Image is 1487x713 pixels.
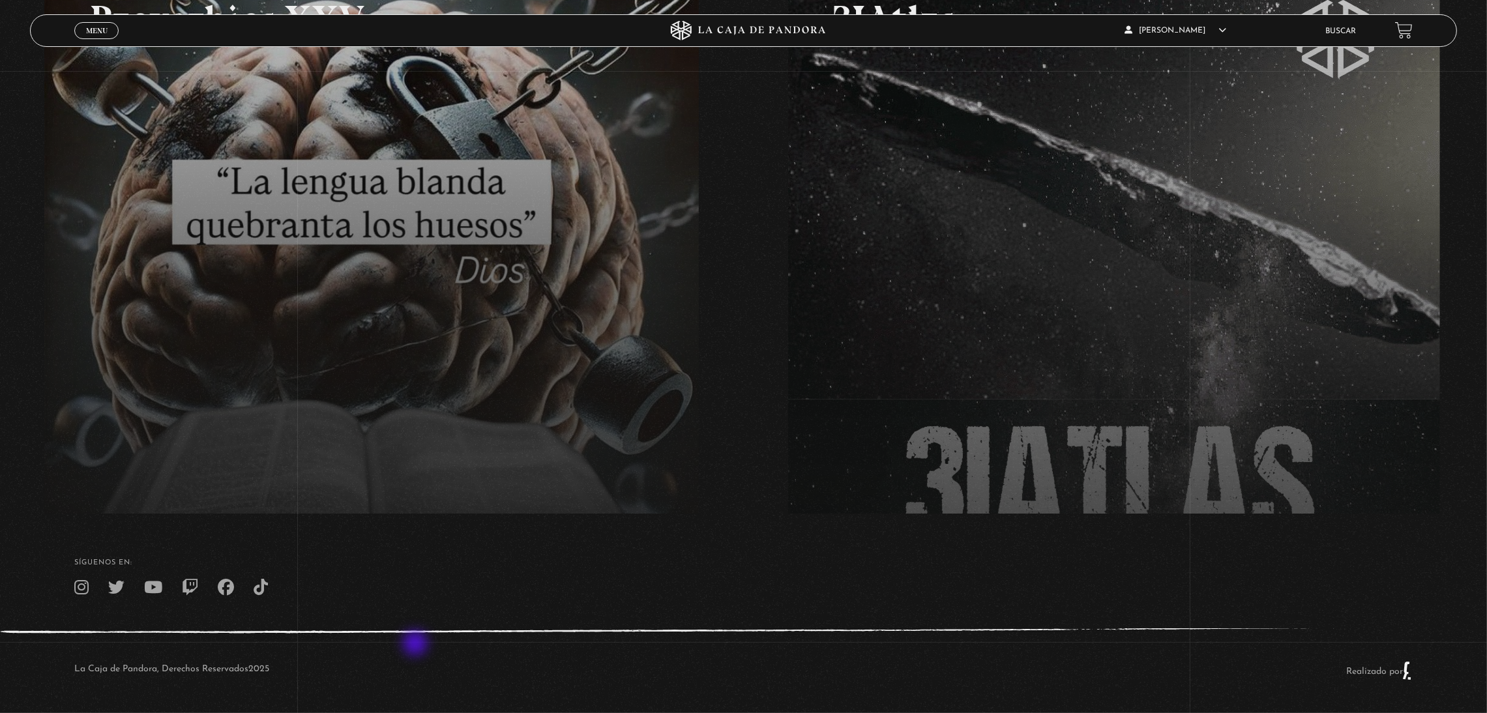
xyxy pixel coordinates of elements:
[86,27,108,35] span: Menu
[1395,22,1413,39] a: View your shopping cart
[74,559,1413,566] h4: SÍguenos en:
[1325,27,1356,35] a: Buscar
[1346,667,1413,677] a: Realizado por
[1125,27,1226,35] span: [PERSON_NAME]
[74,661,269,680] p: La Caja de Pandora, Derechos Reservados 2025
[81,38,112,47] span: Cerrar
